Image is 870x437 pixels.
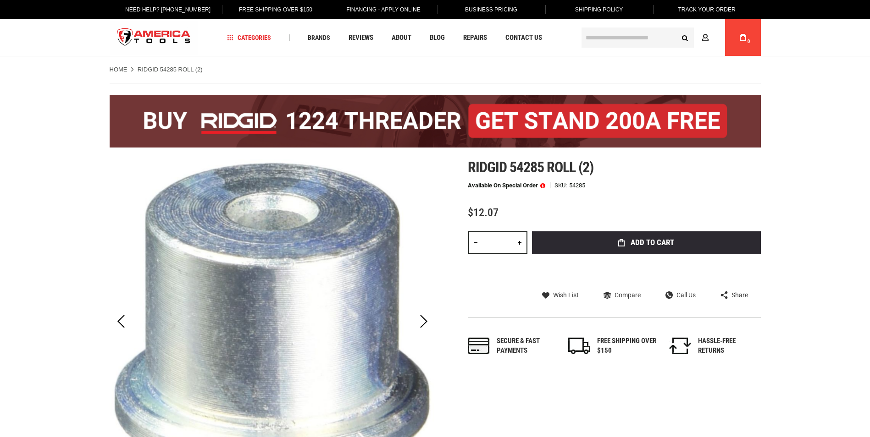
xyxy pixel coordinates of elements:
[615,292,641,298] span: Compare
[468,338,490,354] img: payments
[532,231,761,254] button: Add to Cart
[604,291,641,299] a: Compare
[468,182,545,189] p: Available on Special Order
[542,291,579,299] a: Wish List
[349,34,373,41] span: Reviews
[748,39,750,44] span: 0
[138,66,203,73] strong: RIDGID 54285 ROLL (2)
[731,292,748,298] span: Share
[344,32,377,44] a: Reviews
[501,32,546,44] a: Contact Us
[575,6,623,13] span: Shipping Policy
[227,34,271,41] span: Categories
[110,95,761,147] img: BOGO: Buy the RIDGID® 1224 Threader (26092), get the 92467 200A Stand FREE!
[569,182,585,188] div: 54285
[426,32,449,44] a: Blog
[304,32,334,44] a: Brands
[308,34,330,41] span: Brands
[676,292,696,298] span: Call Us
[388,32,416,44] a: About
[468,206,499,219] span: $12.07
[554,182,569,188] strong: SKU
[669,338,691,354] img: returns
[568,338,590,354] img: shipping
[553,292,579,298] span: Wish List
[459,32,491,44] a: Repairs
[505,34,542,41] span: Contact Us
[463,34,487,41] span: Repairs
[497,336,556,356] div: Secure & fast payments
[698,336,758,356] div: HASSLE-FREE RETURNS
[110,66,127,74] a: Home
[223,32,275,44] a: Categories
[631,239,674,246] span: Add to Cart
[392,34,411,41] span: About
[734,19,752,56] a: 0
[665,291,696,299] a: Call Us
[430,34,445,41] span: Blog
[110,21,199,55] a: store logo
[110,21,199,55] img: America Tools
[676,29,694,46] button: Search
[468,158,594,176] span: Ridgid 54285 roll (2)
[597,336,657,356] div: FREE SHIPPING OVER $150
